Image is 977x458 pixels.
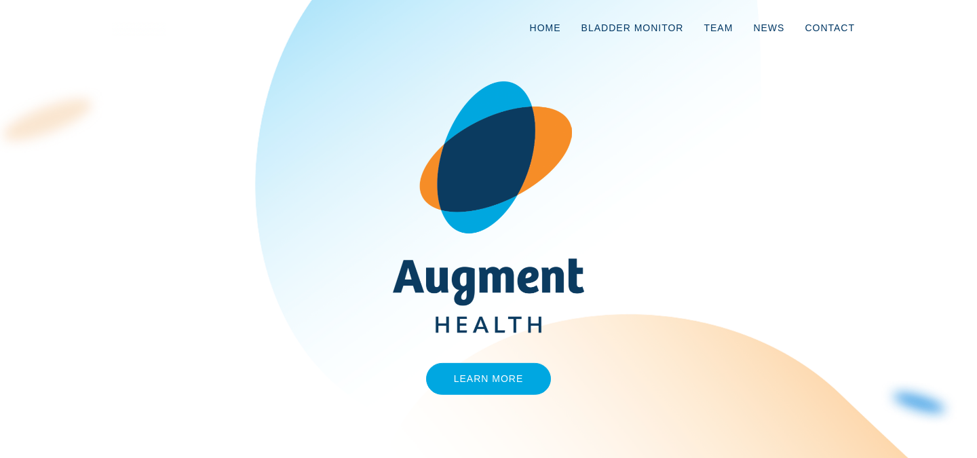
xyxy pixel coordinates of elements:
a: Learn More [426,363,552,395]
img: logo [112,22,166,36]
a: News [743,5,794,50]
a: Team [693,5,743,50]
img: AugmentHealth_FullColor_Transparent.png [383,81,594,332]
a: Home [520,5,571,50]
a: Contact [794,5,865,50]
a: Bladder Monitor [571,5,694,50]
